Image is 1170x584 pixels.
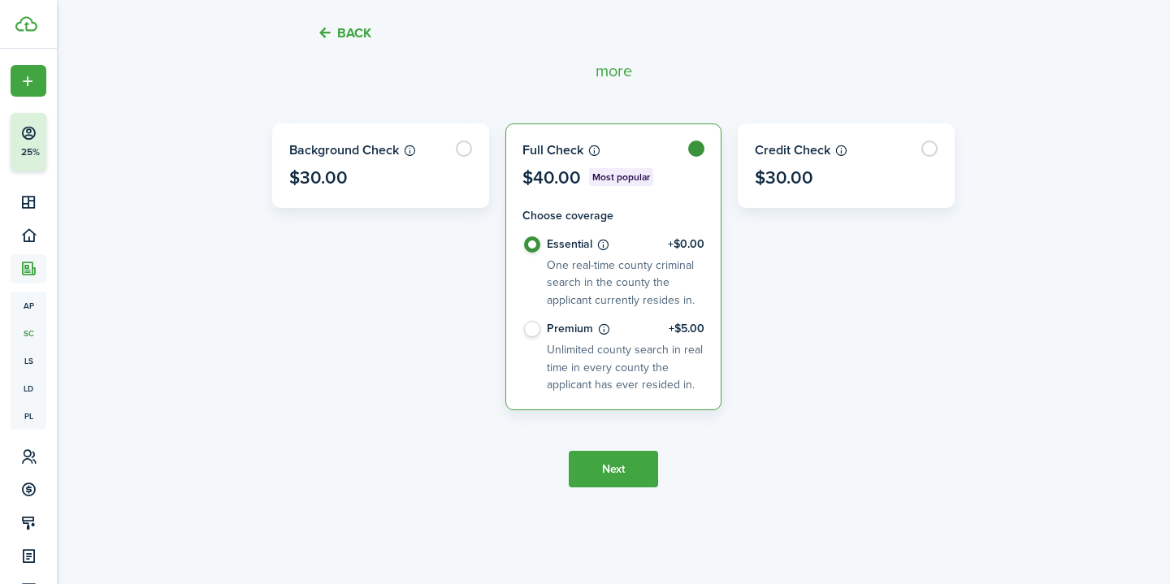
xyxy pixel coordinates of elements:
[11,402,46,430] a: pl
[15,16,37,32] img: TenantCloud
[547,321,705,337] control-radio-card-title: Premium
[272,34,955,83] wizard-step-header-description: Choose the package and additional services that work best for you.
[547,236,705,253] control-radio-card-title: Essential
[20,145,41,159] p: 25%
[596,34,873,83] a: Learn more
[547,341,703,393] control-radio-card-description: Unlimited county search in real time in every county the applicant has ever resided in.
[755,141,938,160] card-package-label: Credit Check
[11,113,145,171] button: 25%
[11,65,46,97] button: Open menu
[547,257,695,309] control-radio-card-description: One real-time county criminal search in the county the applicant currently resides in.
[668,236,704,253] span: +$0.00
[569,451,658,487] button: Next
[669,321,704,337] span: +$5.00
[11,374,46,402] a: ld
[522,207,705,224] h4: Choose coverage
[11,347,46,374] a: ls
[11,319,46,347] a: sc
[317,24,371,41] button: Back
[11,292,46,319] a: ap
